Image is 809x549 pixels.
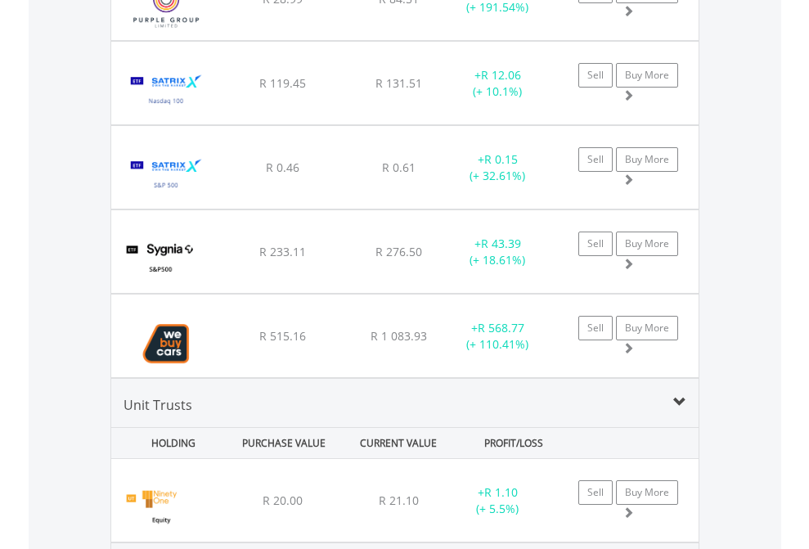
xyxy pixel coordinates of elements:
[578,63,613,88] a: Sell
[447,236,549,268] div: + (+ 18.61%)
[616,232,678,256] a: Buy More
[228,428,339,458] div: PURCHASE VALUE
[371,328,427,344] span: R 1 083.93
[375,75,422,91] span: R 131.51
[616,480,678,505] a: Buy More
[578,147,613,172] a: Sell
[484,151,518,167] span: R 0.15
[616,147,678,172] a: Buy More
[481,236,521,251] span: R 43.39
[266,160,299,175] span: R 0.46
[447,320,549,353] div: + (+ 110.41%)
[119,315,213,373] img: EQU.ZA.WBC.png
[484,484,518,500] span: R 1.10
[578,232,613,256] a: Sell
[263,493,303,508] span: R 20.00
[616,63,678,88] a: Buy More
[113,428,224,458] div: HOLDING
[259,244,306,259] span: R 233.11
[119,146,213,205] img: EQU.ZA.STX500.png
[578,316,613,340] a: Sell
[382,160,416,175] span: R 0.61
[343,428,454,458] div: CURRENT VALUE
[447,484,549,517] div: + (+ 5.5%)
[478,320,524,335] span: R 568.77
[458,428,569,458] div: PROFIT/LOSS
[119,62,213,120] img: EQU.ZA.STXNDQ.png
[375,244,422,259] span: R 276.50
[481,67,521,83] span: R 12.06
[616,316,678,340] a: Buy More
[447,67,549,100] div: + (+ 10.1%)
[379,493,419,508] span: R 21.10
[119,231,202,289] img: EQU.ZA.SYG500.png
[259,75,306,91] span: R 119.45
[447,151,549,184] div: + (+ 32.61%)
[578,480,613,505] a: Sell
[259,328,306,344] span: R 515.16
[119,479,202,538] img: UT.ZA.EQTE.png
[124,396,192,414] span: Unit Trusts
